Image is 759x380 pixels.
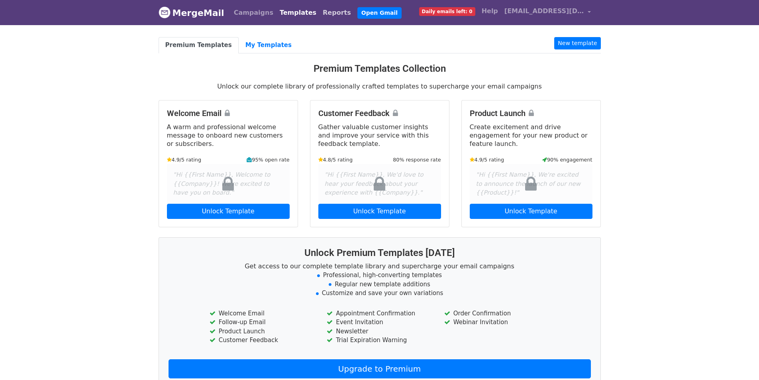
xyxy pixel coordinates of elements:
[327,336,432,345] li: Trial Expiration Warning
[159,82,601,91] p: Unlock our complete library of professionally crafted templates to supercharge your email campaigns
[444,309,549,318] li: Order Confirmation
[419,7,475,16] span: Daily emails left: 0
[327,318,432,327] li: Event Invitation
[159,6,171,18] img: MergeMail logo
[357,7,402,19] a: Open Gmail
[470,108,592,118] h4: Product Launch
[167,164,290,204] div: "Hi {{First Name}}, Welcome to {{Company}}! We're excited to have you on board."
[393,156,441,163] small: 80% response rate
[210,336,315,345] li: Customer Feedback
[169,271,591,280] li: Professional, high-converting templates
[542,156,592,163] small: 90% engagement
[318,108,441,118] h4: Customer Feedback
[327,309,432,318] li: Appointment Confirmation
[327,327,432,336] li: Newsletter
[470,164,592,204] div: "Hi {{First Name}}, We're excited to announce the launch of our new {{Product}}!"
[479,3,501,19] a: Help
[167,204,290,219] a: Unlock Template
[719,342,759,380] iframe: Chat Widget
[277,5,320,21] a: Templates
[210,318,315,327] li: Follow-up Email
[169,247,591,259] h3: Unlock Premium Templates [DATE]
[159,37,239,53] a: Premium Templates
[159,63,601,75] h3: Premium Templates Collection
[318,123,441,148] p: Gather valuable customer insights and improve your service with this feedback template.
[318,164,441,204] div: "Hi {{First Name}}, We'd love to hear your feedback about your experience with {{Company}}."
[318,204,441,219] a: Unlock Template
[210,327,315,336] li: Product Launch
[470,123,592,148] p: Create excitement and drive engagement for your new product or feature launch.
[169,289,591,298] li: Customize and save your own variations
[719,342,759,380] div: 聊天小组件
[167,123,290,148] p: A warm and professional welcome message to onboard new customers or subscribers.
[320,5,354,21] a: Reports
[167,108,290,118] h4: Welcome Email
[504,6,584,16] span: [EMAIL_ADDRESS][DOMAIN_NAME]
[210,309,315,318] li: Welcome Email
[318,156,353,163] small: 4.8/5 rating
[470,156,504,163] small: 4.9/5 rating
[444,318,549,327] li: Webinar Invitation
[470,204,592,219] a: Unlock Template
[169,359,591,378] a: Upgrade to Premium
[239,37,298,53] a: My Templates
[554,37,600,49] a: New template
[416,3,479,19] a: Daily emails left: 0
[231,5,277,21] a: Campaigns
[169,280,591,289] li: Regular new template additions
[247,156,289,163] small: 95% open rate
[167,156,202,163] small: 4.9/5 rating
[159,4,224,21] a: MergeMail
[501,3,594,22] a: [EMAIL_ADDRESS][DOMAIN_NAME]
[169,262,591,270] p: Get access to our complete template library and supercharge your email campaigns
